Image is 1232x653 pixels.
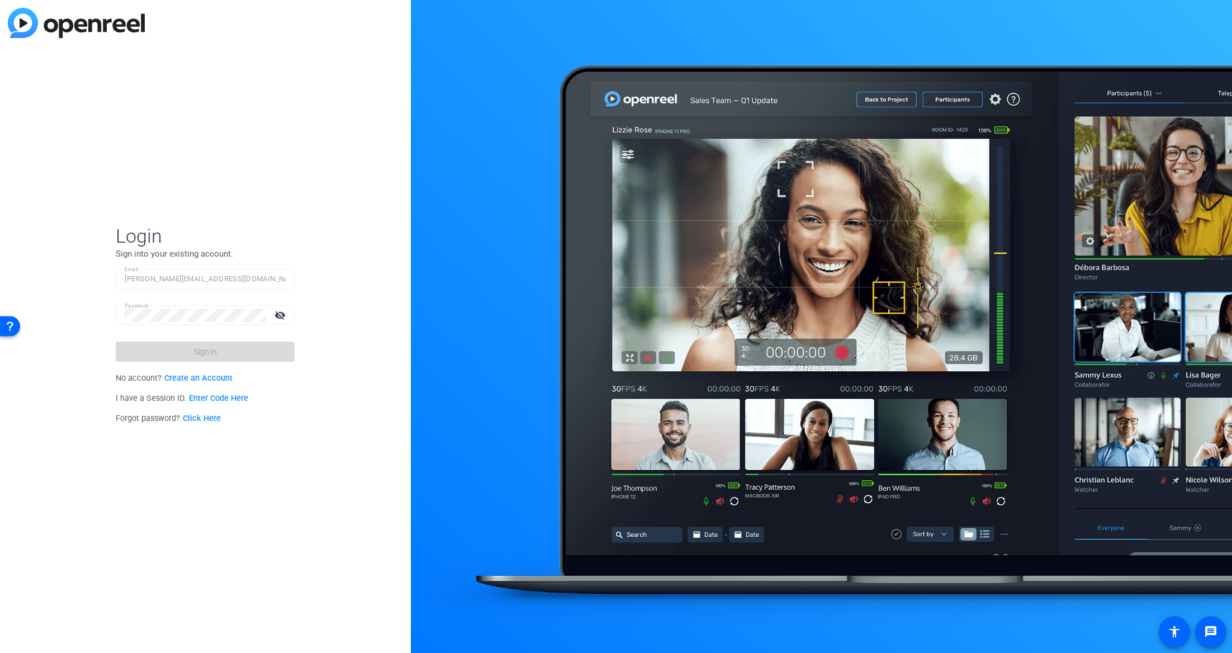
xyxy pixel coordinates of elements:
[116,248,295,260] p: Sign into your existing account.
[116,394,248,403] span: I have a Session ID.
[183,414,221,423] a: Click Here
[116,414,221,423] span: Forgot password?
[125,266,139,272] mat-label: Email
[8,8,145,38] img: blue-gradient.svg
[1168,625,1181,638] mat-icon: accessibility
[125,302,149,309] mat-label: Password
[164,373,233,383] a: Create an Account
[125,272,286,286] input: Enter Email Address
[1204,625,1217,638] mat-icon: message
[268,307,295,323] mat-icon: visibility_off
[116,373,233,383] span: No account?
[116,224,295,248] span: Login
[189,394,248,403] a: Enter Code Here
